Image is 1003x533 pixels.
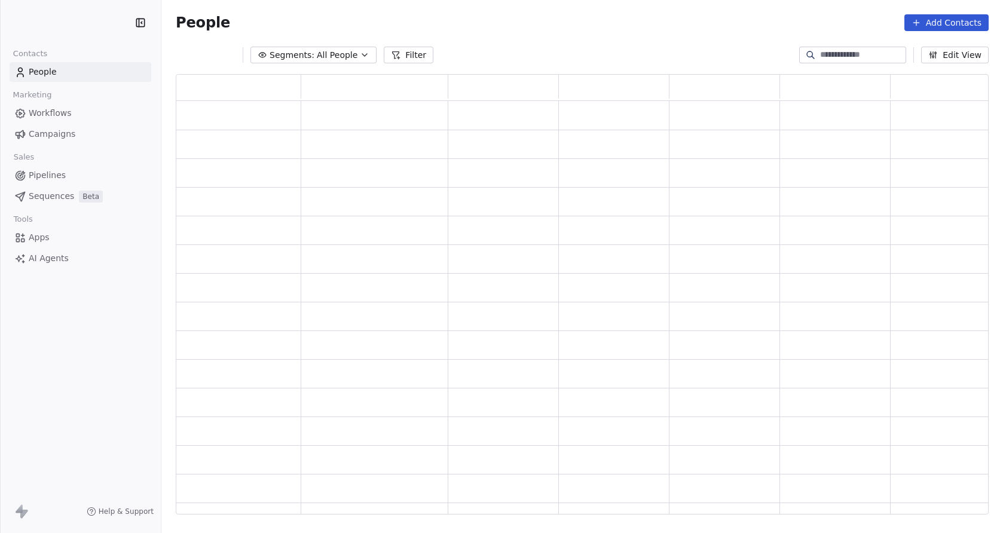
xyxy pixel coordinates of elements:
[29,252,69,265] span: AI Agents
[29,169,66,182] span: Pipelines
[29,231,50,244] span: Apps
[10,124,151,144] a: Campaigns
[79,191,103,203] span: Beta
[270,49,314,62] span: Segments:
[8,148,39,166] span: Sales
[29,128,75,140] span: Campaigns
[10,166,151,185] a: Pipelines
[29,107,72,120] span: Workflows
[29,190,74,203] span: Sequences
[384,47,433,63] button: Filter
[10,249,151,268] a: AI Agents
[87,507,154,516] a: Help & Support
[10,62,151,82] a: People
[8,86,57,104] span: Marketing
[10,228,151,247] a: Apps
[99,507,154,516] span: Help & Support
[921,47,989,63] button: Edit View
[29,66,57,78] span: People
[176,101,1001,515] div: grid
[8,210,38,228] span: Tools
[10,103,151,123] a: Workflows
[176,14,230,32] span: People
[10,186,151,206] a: SequencesBeta
[317,49,357,62] span: All People
[904,14,989,31] button: Add Contacts
[8,45,53,63] span: Contacts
